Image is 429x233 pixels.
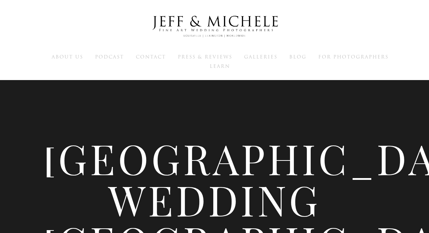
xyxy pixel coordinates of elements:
a: Galleries [244,53,277,60]
span: Learn [210,63,230,70]
a: Contact [136,53,166,60]
a: Learn [210,63,230,69]
a: For Photographers [318,53,389,60]
a: Blog [289,53,306,60]
img: Louisville Wedding Photographers - Jeff & Michele Wedding Photographers [143,9,286,44]
a: Press & Reviews [178,53,232,60]
a: About Us [52,53,83,60]
a: Podcast [95,53,124,60]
